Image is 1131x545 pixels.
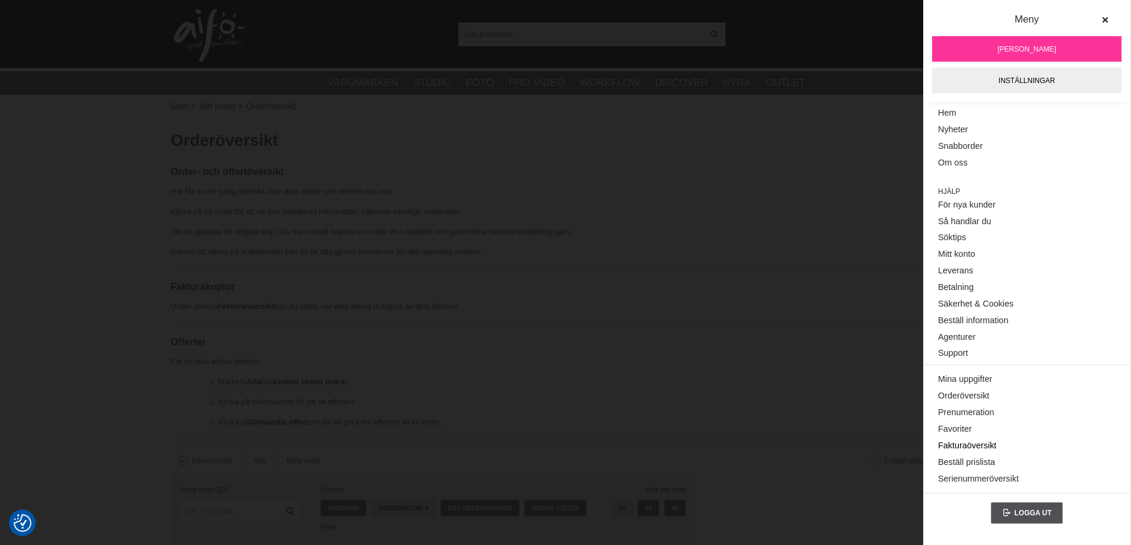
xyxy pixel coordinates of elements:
input: Sök i orderlista ... [180,500,300,521]
span: Visa per sida [645,485,686,495]
a: Hem [938,105,1116,122]
h3: Order- och offertöversikt [171,165,961,179]
label: Alla [250,457,265,465]
button: Samtyckesinställningar [14,512,31,534]
span: [PERSON_NAME] [997,44,1056,55]
a: Snabborder [938,138,1116,155]
h1: Orderöversikt [171,129,961,152]
p: Under menyn kan du ladda ner eller skriva ut kopior av dina fakturor. [171,301,961,313]
span: Sortera [321,485,591,495]
a: Outlet [765,75,805,91]
span: Mitt konto [199,100,235,113]
a: 20 [612,500,633,517]
a: Nyheter [938,122,1116,138]
label: Endast aktiva order [880,457,945,465]
strong: Alla [246,377,261,386]
a: Inställningar [932,68,1122,93]
a: Beställ prislista [938,454,1116,471]
a: 80 [664,500,686,517]
p: Klicka på om du vill göra om offerten till en order. [218,416,961,429]
p: Vill du upprepa ett tidigare köp? Du kan enkelt kopiera en order till e-handeln och genomföra sam... [171,226,961,238]
label: Mina order [283,457,321,465]
a: Varumärken [328,75,398,91]
p: För att visa aktiva offerter: [171,356,961,368]
strong: Fakturaöversikt [217,302,275,311]
a: Prenumeration [938,404,1116,421]
a: Logga ut [991,502,1063,524]
span: Orderdatum [379,505,423,512]
a: Discover [655,75,708,91]
a: Orderöversikt [938,388,1116,404]
a: Ert ordernummer [441,500,519,517]
a: För nya kunder [938,197,1116,213]
a: Workflow [579,75,640,91]
h3: Offerter [171,335,961,349]
span: Logga ut [1014,509,1051,517]
p: Klicka på ordernumret för att se offerten. [218,396,961,409]
a: Om oss [938,155,1116,171]
a: Söktips [938,230,1116,246]
a: Support [938,345,1116,362]
a: Start [171,100,189,113]
a: Pro Video [509,75,565,91]
p: Markera och . [218,376,961,388]
span: 205 [217,485,229,495]
p: Här får du en tydlig översikt över dina ordrar och offerter hos oss. [171,186,961,198]
a: Filtrera [280,500,301,521]
img: Revisit consent button [14,514,31,532]
img: logo.png [174,9,245,62]
a: Säkerhet & Cookies [938,296,1116,313]
span: Hjälp [938,186,1116,197]
a: Order Status [524,500,587,517]
strong: Omvandla offert [249,417,309,426]
span: > [191,100,196,113]
a: Serienummeröversikt [938,470,1116,487]
label: Internetorder [188,457,233,465]
a: Agenturer [938,329,1116,346]
a: Så handlar du [938,213,1116,230]
a: Foto [466,75,494,91]
input: Sök produkter ... [458,25,704,43]
a: Beställ information [938,313,1116,329]
a: 40 [638,500,659,517]
h3: Fakturakopior [171,280,961,294]
a: Ordernr [321,500,366,517]
a: Mitt konto [938,246,1116,263]
a: Betalning [938,279,1116,296]
a: Leverans [938,263,1116,279]
strong: Endast aktiva ordrar [273,377,348,386]
span: Orderöversikt [246,100,296,113]
div: Filter [321,522,591,533]
div: Meny [941,12,1113,36]
p: Klicka på en order för att se mer detaljerad information, inklusive samtliga orderrader. [171,206,961,218]
a: Orderdatum [371,500,436,517]
p: Genom att klicka på artikelkoden kan du se alla gjorda leveranser för den specifika artikeln. [171,246,961,259]
a: Mina uppgifter [938,371,1116,388]
div: Antal order [180,485,300,495]
a: Favoriter [938,421,1116,438]
a: Fakturaöversikt [938,438,1116,454]
span: > [238,100,243,113]
a: Studio [413,75,451,91]
a: Hyra [723,75,750,91]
